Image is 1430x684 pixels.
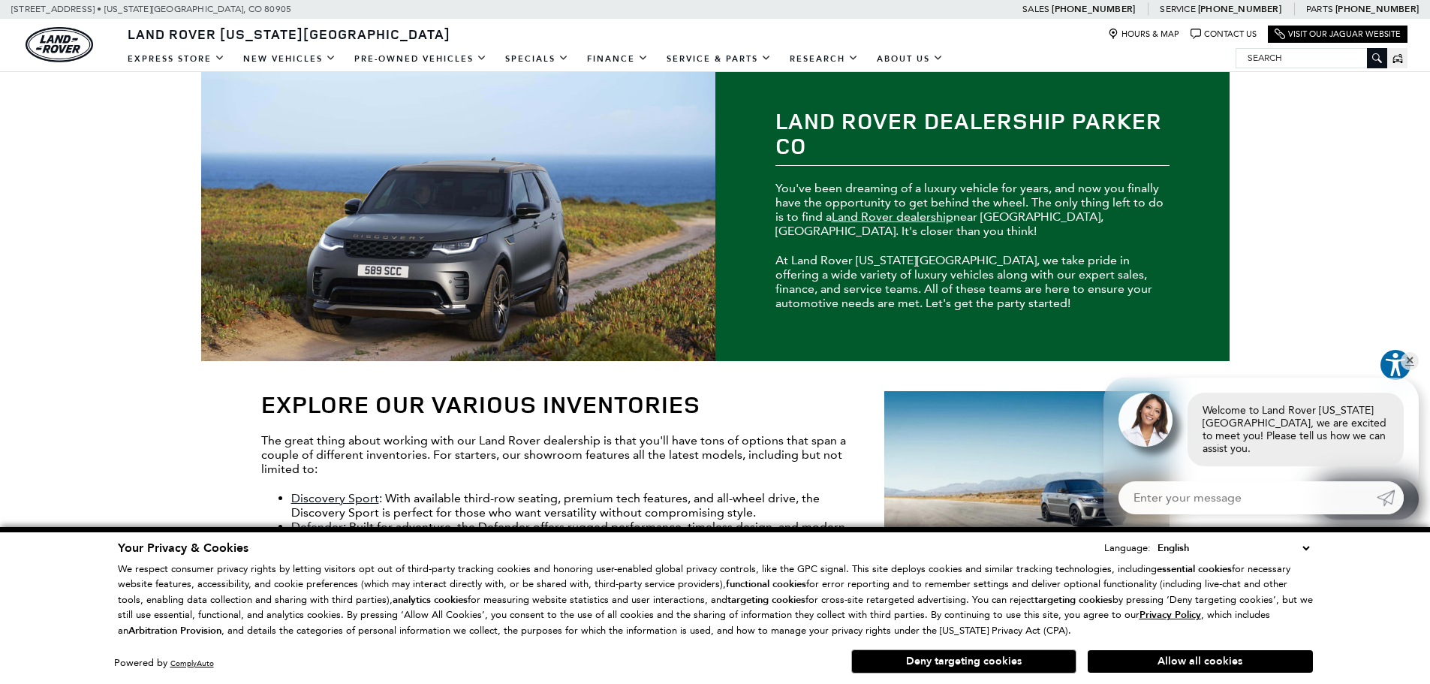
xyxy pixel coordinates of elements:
[1198,3,1281,15] a: [PHONE_NUMBER]
[170,658,214,668] a: ComplyAuto
[345,46,496,72] a: Pre-Owned Vehicles
[11,4,291,14] a: [STREET_ADDRESS] • [US_STATE][GEOGRAPHIC_DATA], CO 80905
[1108,29,1179,40] a: Hours & Map
[1377,430,1404,463] a: Submit
[128,25,450,43] span: Land Rover [US_STATE][GEOGRAPHIC_DATA]
[1306,4,1333,14] span: Parts
[393,593,468,607] strong: analytics cookies
[291,520,343,534] a: Defender
[26,27,93,62] a: land-rover
[1154,540,1313,556] select: Language Select
[869,391,1170,584] img: Land Rover Dealership Parker CO
[119,46,953,72] nav: Main Navigation
[234,46,345,72] a: New Vehicles
[26,27,93,62] img: Land Rover
[119,46,234,72] a: EXPRESS STORE
[1118,430,1377,463] input: Enter your message
[1335,3,1419,15] a: [PHONE_NUMBER]
[1160,4,1195,14] span: Service
[201,72,715,361] img: Land Rover Dealership Parker CO
[1104,543,1151,553] div: Language:
[496,46,578,72] a: Specials
[868,46,953,72] a: About Us
[851,649,1076,673] button: Deny targeting cookies
[1034,593,1112,607] strong: targeting cookies
[1275,29,1401,40] a: Visit Our Jaguar Website
[775,253,1170,310] p: At Land Rover [US_STATE][GEOGRAPHIC_DATA], we take pride in offering a wide variety of luxury veh...
[118,562,1313,639] p: We respect consumer privacy rights by letting visitors opt out of third-party tracking cookies an...
[1316,478,1419,520] a: Chat Live
[1088,650,1313,673] button: Allow all cookies
[1139,608,1201,622] u: Privacy Policy
[726,577,806,591] strong: functional cookies
[578,46,658,72] a: Finance
[1326,489,1408,509] span: Chat Live
[291,491,1170,520] li: : With available third-row seating, premium tech features, and all-wheel drive, the Discovery Spo...
[832,209,953,224] a: Land Rover dealership
[119,25,459,43] a: Land Rover [US_STATE][GEOGRAPHIC_DATA]
[658,46,781,72] a: Service & Parts
[775,181,1170,238] p: You've been dreaming of a luxury vehicle for years, and now you finally have the opportunity to g...
[775,105,1162,161] strong: Land Rover Dealership Parker CO
[291,491,379,505] a: Discovery Sport
[1118,342,1173,396] img: Agent profile photo
[1052,3,1135,15] a: [PHONE_NUMBER]
[727,593,805,607] strong: targeting cookies
[291,520,1170,562] li: : Built for adventure, the Defender offers rugged performance, timeless design, and modern sophis...
[1157,562,1232,576] strong: essential cookies
[118,540,248,556] span: Your Privacy & Cookies
[1191,29,1257,40] a: Contact Us
[261,433,1170,476] p: The great thing about working with our Land Rover dealership is that you'll have tons of options ...
[261,387,700,420] strong: Explore Our Various Inventories
[781,46,868,72] a: Research
[1236,49,1386,67] input: Search
[128,624,221,637] strong: Arbitration Provision
[1188,342,1404,415] div: Welcome to Land Rover [US_STATE][GEOGRAPHIC_DATA], we are excited to meet you! Please tell us how...
[114,658,214,668] div: Powered by
[1022,4,1049,14] span: Sales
